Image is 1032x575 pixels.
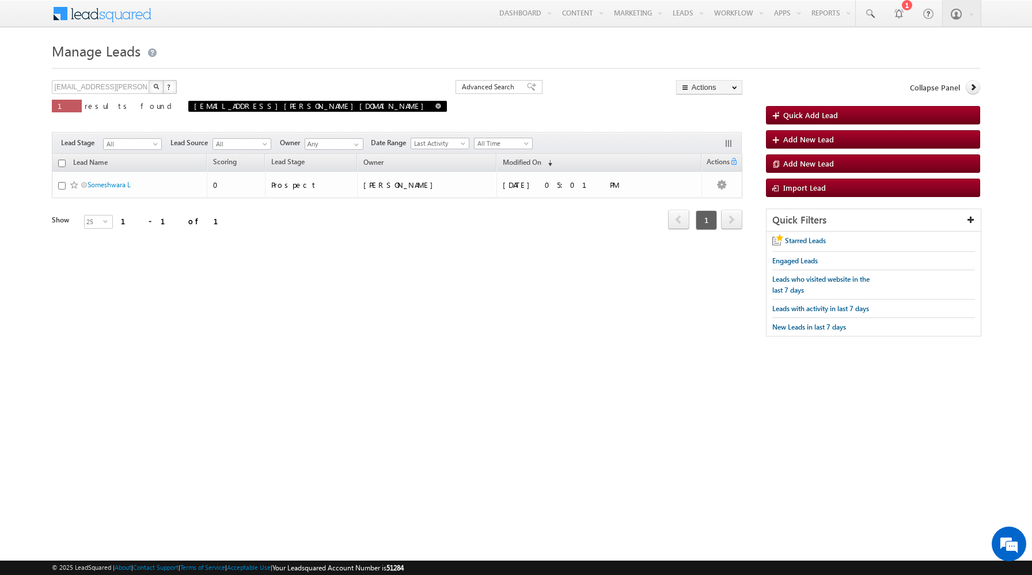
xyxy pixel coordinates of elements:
[272,563,404,572] span: Your Leadsquared Account Number is
[163,80,177,94] button: ?
[371,138,411,148] span: Date Range
[363,158,384,167] span: Owner
[783,183,826,192] span: Import Lead
[783,158,834,168] span: Add New Lead
[265,156,310,171] a: Lead Stage
[85,101,176,111] span: results found
[85,215,103,228] span: 25
[167,82,172,92] span: ?
[207,156,242,171] a: Scoring
[772,275,870,294] span: Leads who visited website in the last 7 days
[668,211,689,229] a: prev
[910,82,960,93] span: Collapse Panel
[213,138,271,150] a: All
[121,214,232,228] div: 1 - 1 of 1
[133,563,179,571] a: Contact Support
[497,156,558,171] a: Modified On (sorted descending)
[411,138,469,149] a: Last Activity
[213,139,268,149] span: All
[153,84,159,89] img: Search
[543,158,552,168] span: (sorted descending)
[475,138,529,149] span: All Time
[721,211,742,229] a: next
[783,110,838,120] span: Quick Add Lead
[280,138,305,148] span: Owner
[386,563,404,572] span: 51284
[721,210,742,229] span: next
[58,160,66,167] input: Check all records
[785,236,826,245] span: Starred Leads
[58,101,76,111] span: 1
[213,157,237,166] span: Scoring
[213,180,260,190] div: 0
[103,138,162,150] a: All
[348,139,362,150] a: Show All Items
[88,180,131,189] a: Someshwara L
[772,256,818,265] span: Engaged Leads
[115,563,131,571] a: About
[783,134,834,144] span: Add New Lead
[180,563,225,571] a: Terms of Service
[103,218,112,224] span: select
[503,158,541,167] span: Modified On
[702,156,730,171] span: Actions
[668,210,689,229] span: prev
[503,180,661,190] div: [DATE] 05:01 PM
[61,138,103,148] span: Lead Stage
[474,138,533,149] a: All Time
[104,139,158,149] span: All
[227,563,271,571] a: Acceptable Use
[696,210,717,230] span: 1
[67,156,113,171] a: Lead Name
[271,157,305,166] span: Lead Stage
[462,82,518,92] span: Advanced Search
[676,80,742,94] button: Actions
[772,304,869,313] span: Leads with activity in last 7 days
[305,138,363,150] input: Type to Search
[772,323,846,331] span: New Leads in last 7 days
[363,180,491,190] div: [PERSON_NAME]
[52,562,404,573] span: © 2025 LeadSquared | | | | |
[411,138,466,149] span: Last Activity
[170,138,213,148] span: Lead Source
[194,101,430,111] span: [EMAIL_ADDRESS][PERSON_NAME][DOMAIN_NAME]
[52,215,75,225] div: Show
[767,209,981,232] div: Quick Filters
[52,41,141,60] span: Manage Leads
[271,180,352,190] div: Prospect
